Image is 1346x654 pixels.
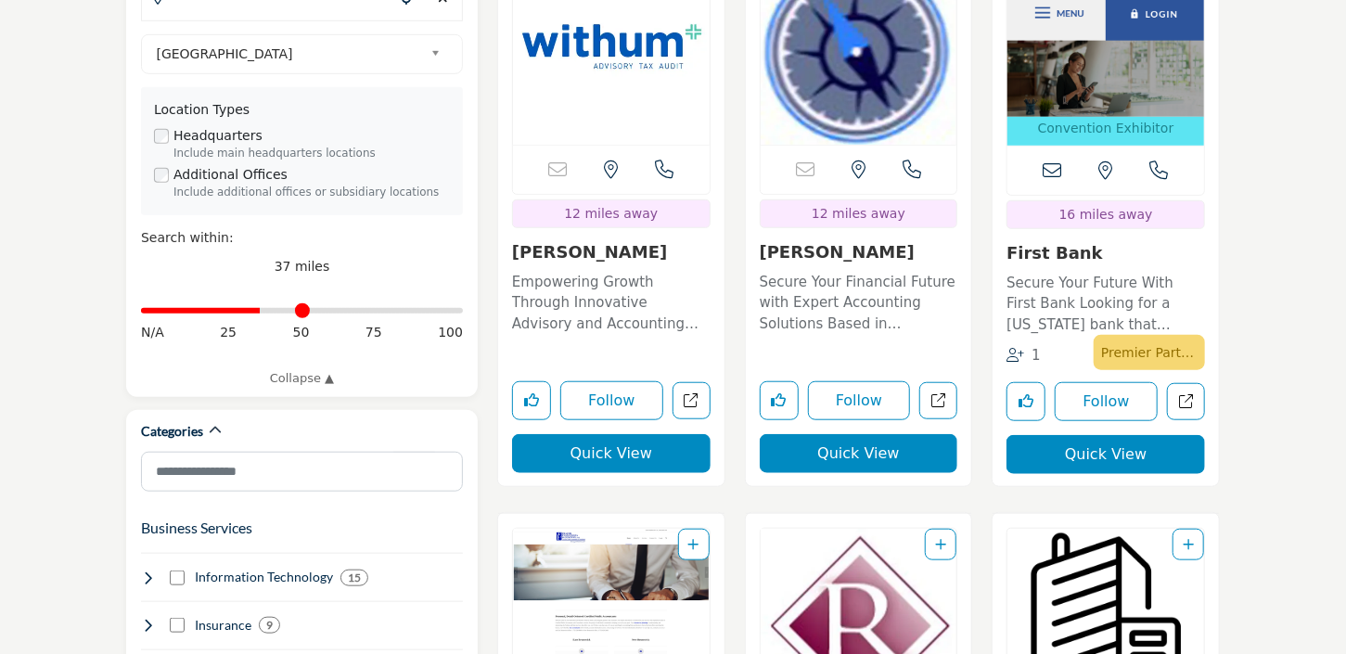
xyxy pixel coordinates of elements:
[195,568,333,586] h4: Information Technology: Software, cloud services, data management, analytics, automation
[173,185,450,201] div: Include additional offices or subsidiary locations
[170,618,185,633] input: Select Insurance checkbox
[512,434,711,473] button: Quick View
[1167,383,1205,421] a: Open first-bank in new tab
[512,242,667,262] a: [PERSON_NAME]
[512,242,711,263] h3: Withum
[1006,345,1041,366] div: Followers
[1183,537,1194,552] a: Add To List
[154,100,450,120] div: Location Types
[259,617,280,634] div: 9 Results For Insurance
[348,571,361,584] b: 15
[673,382,711,420] a: Open withum in new tab
[564,206,658,221] span: 12 miles away
[1055,382,1158,421] button: Follow
[141,452,463,492] input: Search Category
[512,381,551,420] button: Like listing
[266,619,273,632] b: 9
[935,537,946,552] a: Add To List
[1006,382,1045,421] button: Like listing
[1006,243,1205,263] h3: First Bank
[1006,243,1103,263] a: First Bank
[340,570,368,586] div: 15 Results For Information Technology
[195,616,251,635] h4: Insurance: Professional liability, healthcare, life insurance, risk management
[275,259,330,274] span: 37 miles
[760,272,958,335] p: Secure Your Financial Future with Expert Accounting Solutions Based in [GEOGRAPHIC_DATA], [GEOGRA...
[170,571,185,585] input: Select Information Technology checkbox
[141,422,203,441] h2: Categories
[365,323,382,342] span: 75
[1006,435,1205,474] button: Quick View
[293,323,310,342] span: 50
[220,323,237,342] span: 25
[760,242,915,262] a: [PERSON_NAME]
[157,43,424,65] span: [GEOGRAPHIC_DATA]
[173,126,263,146] label: Headquarters
[438,323,463,342] span: 100
[760,267,958,335] a: Secure Your Financial Future with Expert Accounting Solutions Based in [GEOGRAPHIC_DATA], [GEOGRA...
[1101,340,1198,365] p: Premier Partner
[1006,268,1205,336] a: Secure Your Future With First Bank Looking for a [US_STATE] bank that understands the unique need...
[1059,207,1153,222] span: 16 miles away
[760,381,799,420] button: Like listing
[141,517,252,539] button: Business Services
[1006,273,1205,336] p: Secure Your Future With First Bank Looking for a [US_STATE] bank that understands the unique need...
[560,381,663,420] button: Follow
[812,206,905,221] span: 12 miles away
[141,323,164,342] span: N/A
[1038,119,1174,138] p: Convention Exhibitor
[512,272,711,335] p: Empowering Growth Through Innovative Advisory and Accounting Solutions This forward-thinking, tec...
[760,242,958,263] h3: Joseph J. Gormley, CPA
[688,537,699,552] a: Add To List
[760,434,958,473] button: Quick View
[141,228,463,248] div: Search within:
[919,382,957,420] a: Open joseph-j-gormley-cpa in new tab
[141,369,463,388] a: Collapse ▲
[808,381,911,420] button: Follow
[173,165,288,185] label: Additional Offices
[173,146,450,162] div: Include main headquarters locations
[1032,347,1041,364] span: 1
[512,267,711,335] a: Empowering Growth Through Innovative Advisory and Accounting Solutions This forward-thinking, tec...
